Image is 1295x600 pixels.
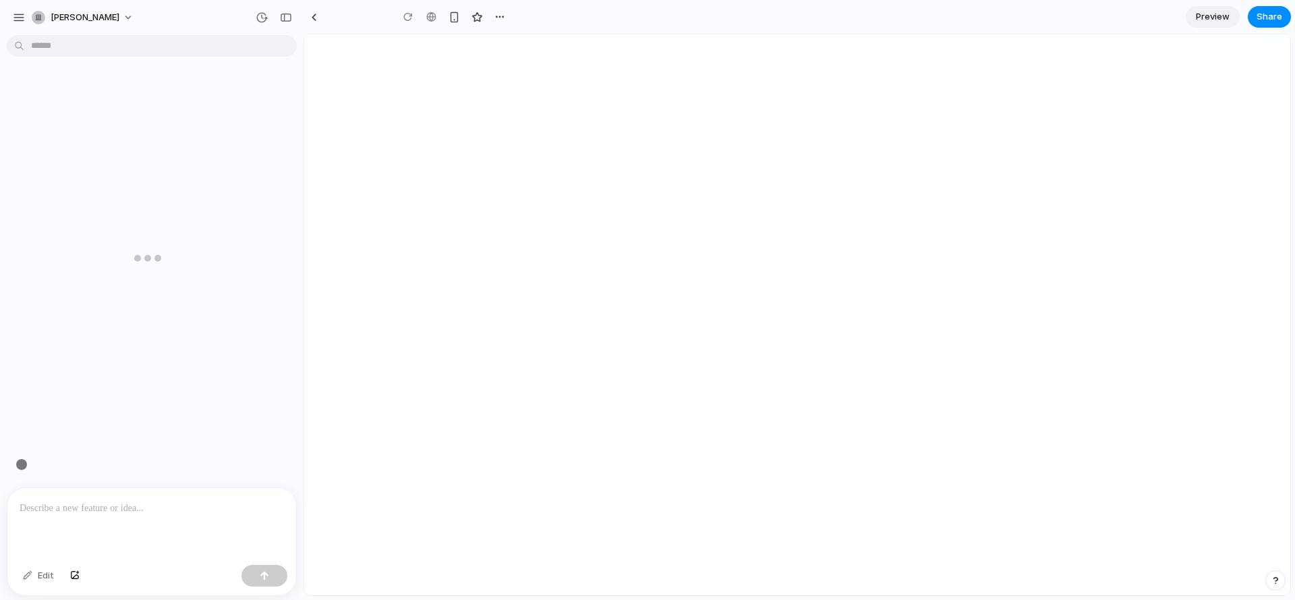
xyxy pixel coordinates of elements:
button: Share [1248,6,1291,28]
span: Preview [1196,10,1230,24]
button: [PERSON_NAME] [26,7,140,28]
a: Preview [1186,6,1240,28]
span: [PERSON_NAME] [51,11,119,24]
span: Share [1257,10,1282,24]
